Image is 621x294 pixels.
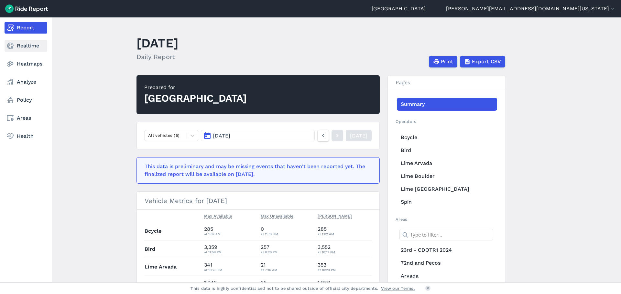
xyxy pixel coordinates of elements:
div: This data is preliminary and may be missing events that haven't been reported yet. The finalized ... [145,163,368,178]
img: Ride Report [5,5,48,13]
div: at 1:02 AM [204,231,256,237]
th: Bcycle [145,222,202,240]
a: Policy [5,94,47,106]
span: [PERSON_NAME] [318,212,352,219]
a: Lime [GEOGRAPHIC_DATA] [397,183,497,196]
span: [DATE] [213,133,230,139]
div: at 1:02 AM [318,231,372,237]
div: at 11:59 PM [261,231,312,237]
a: Heatmaps [5,58,47,70]
a: Spin [397,196,497,208]
div: 0 [261,225,312,237]
div: at 7:16 AM [261,267,312,273]
span: Export CSV [472,58,501,66]
button: [PERSON_NAME][EMAIL_ADDRESS][DOMAIN_NAME][US_STATE] [446,5,616,13]
div: 1,050 [318,279,372,290]
div: 3,552 [318,243,372,255]
a: Analyze [5,76,47,88]
h2: Operators [396,118,497,125]
div: 341 [204,261,256,273]
span: Max Available [204,212,232,219]
div: at 10:17 PM [318,249,372,255]
div: 1,043 [204,279,256,290]
a: Lime Boulder [397,170,497,183]
a: Health [5,130,47,142]
div: 353 [318,261,372,273]
a: Report [5,22,47,34]
h1: [DATE] [136,34,179,52]
div: [GEOGRAPHIC_DATA] [144,91,247,106]
div: at 10:23 PM [318,267,372,273]
th: Lime Boulder [145,276,202,293]
a: Lime Arvada [397,157,497,170]
button: Print [429,56,457,67]
div: Prepared for [144,84,247,91]
div: at 11:58 PM [204,249,256,255]
button: Max Available [204,212,232,220]
span: Max Unavailable [261,212,293,219]
div: 285 [204,225,256,237]
a: Bird [397,144,497,157]
a: Areas [5,112,47,124]
div: 21 [261,261,312,273]
button: Max Unavailable [261,212,293,220]
a: 72nd and Pecos [397,257,497,269]
a: Bcycle [397,131,497,144]
h2: Daily Report [136,52,179,62]
button: Export CSV [460,56,505,67]
a: [GEOGRAPHIC_DATA] [372,5,426,13]
div: 25 [261,279,312,290]
div: 3,359 [204,243,256,255]
a: Summary [397,98,497,111]
input: Type to filter... [399,229,493,240]
th: Bird [145,240,202,258]
h3: Vehicle Metrics for [DATE] [137,192,379,210]
a: View our Terms. [381,285,415,291]
a: 23rd - CDOTR1 2024 [397,244,497,257]
div: 285 [318,225,372,237]
a: Arvada [397,269,497,282]
a: [DATE] [346,130,372,141]
div: at 8:26 PM [261,249,312,255]
h2: Areas [396,216,497,222]
a: Realtime [5,40,47,52]
button: [DATE] [201,130,315,141]
th: Lime Arvada [145,258,202,276]
h3: Pages [388,76,505,90]
span: Print [441,58,453,66]
div: 257 [261,243,312,255]
button: [PERSON_NAME] [318,212,352,220]
div: at 10:23 PM [204,267,256,273]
